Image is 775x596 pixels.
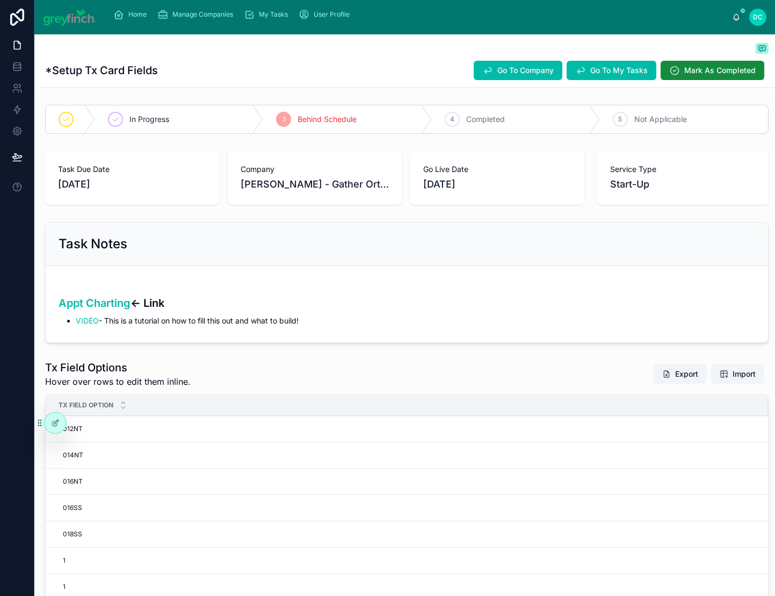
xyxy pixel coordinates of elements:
span: Go Live Date [423,164,571,175]
button: Export [654,364,707,384]
span: Service Type [610,164,756,175]
span: Mark As Completed [684,65,756,76]
span: 5 [618,115,622,124]
span: Company [241,164,389,175]
span: Completed [466,114,505,125]
button: Import [711,364,764,384]
a: VIDEO [76,316,99,325]
span: 1 [63,583,66,591]
span: DC [753,13,763,21]
h3: ← Link [59,295,755,311]
a: Appt Charting [59,297,131,310]
span: Go To Company [497,65,554,76]
span: Task Due Date [58,164,206,175]
span: 1 [63,556,66,565]
a: Manage Companies [154,5,241,24]
span: Import [733,369,756,379]
span: Not Applicable [634,114,687,125]
span: 016SS [63,504,82,512]
li: - This is a tutorial on how to fill this out and what to build! [76,315,755,326]
h1: Tx Field Options [45,360,191,375]
span: Hover over rows to edit them inline. [45,375,191,388]
a: Home [110,5,154,24]
span: Start-Up [610,177,649,192]
h1: *Setup Tx Card Fields [45,63,158,78]
span: Manage Companies [172,10,233,19]
span: User Profile [314,10,350,19]
span: 3 [282,115,286,124]
span: Go To My Tasks [590,65,648,76]
h2: Task Notes [59,235,127,253]
button: Mark As Completed [661,61,764,80]
button: Go To My Tasks [567,61,656,80]
span: 4 [450,115,454,124]
span: 012NT [63,425,83,433]
a: My Tasks [241,5,295,24]
span: Behind Schedule [298,114,357,125]
span: 016NT [63,477,83,486]
div: scrollable content [106,3,733,26]
button: Go To Company [474,61,562,80]
span: In Progress [129,114,169,125]
span: 014NT [63,451,83,459]
span: 018SS [63,530,82,538]
span: My Tasks [259,10,288,19]
span: Home [128,10,147,19]
span: [DATE] [58,177,206,192]
a: User Profile [295,5,357,24]
span: Tx Field Option [59,401,113,410]
img: App logo [43,9,97,26]
span: [DATE] [423,177,571,192]
span: [PERSON_NAME] - Gather Orthodontics [241,177,389,192]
